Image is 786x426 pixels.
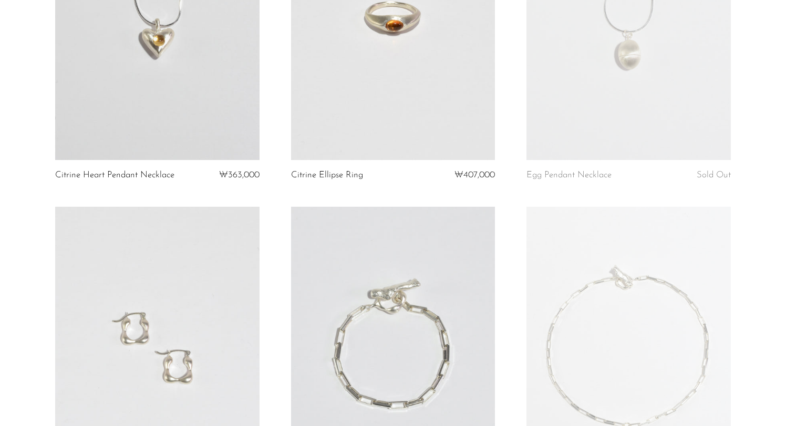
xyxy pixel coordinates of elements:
[526,171,612,180] a: Egg Pendant Necklace
[55,171,174,180] a: Citrine Heart Pendant Necklace
[219,171,260,179] span: ₩363,000
[697,171,731,179] span: Sold Out
[291,171,363,180] a: Citrine Ellipse Ring
[454,171,495,179] span: ₩407,000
